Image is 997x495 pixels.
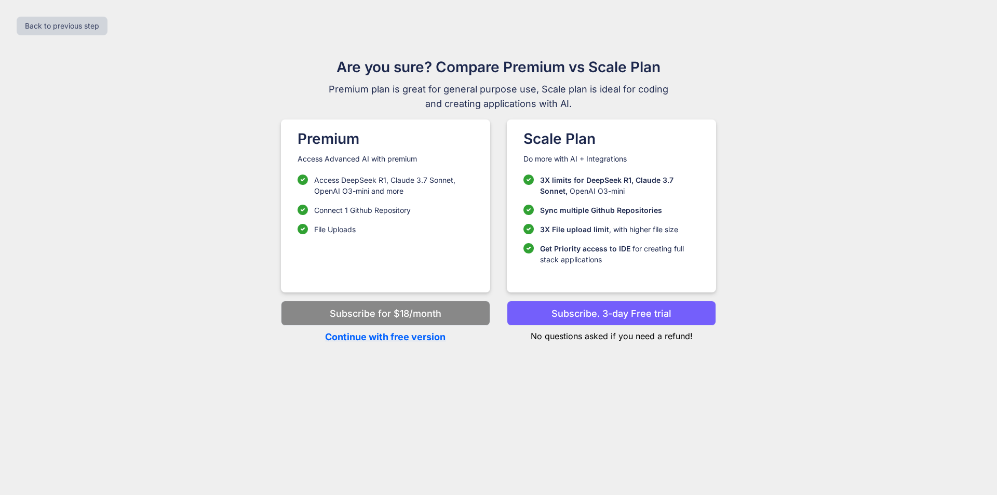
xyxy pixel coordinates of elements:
[523,205,534,215] img: checklist
[314,224,356,235] p: File Uploads
[314,175,474,196] p: Access DeepSeek R1, Claude 3.7 Sonnet, OpenAI O3-mini and more
[523,175,534,185] img: checklist
[540,244,630,253] span: Get Priority access to IDE
[298,154,474,164] p: Access Advanced AI with premium
[281,301,490,326] button: Subscribe for $18/month
[17,17,107,35] button: Back to previous step
[540,224,678,235] p: , with higher file size
[551,306,671,320] p: Subscribe. 3-day Free trial
[298,175,308,185] img: checklist
[314,205,411,216] p: Connect 1 Github Repository
[523,243,534,253] img: checklist
[507,326,716,342] p: No questions asked if you need a refund!
[330,306,441,320] p: Subscribe for $18/month
[523,154,699,164] p: Do more with AI + Integrations
[540,225,609,234] span: 3X File upload limit
[540,243,699,265] p: for creating full stack applications
[540,205,662,216] p: Sync multiple Github Repositories
[523,128,699,150] h1: Scale Plan
[324,82,673,111] span: Premium plan is great for general purpose use, Scale plan is ideal for coding and creating applic...
[523,224,534,234] img: checklist
[281,330,490,344] p: Continue with free version
[298,224,308,234] img: checklist
[324,56,673,78] h1: Are you sure? Compare Premium vs Scale Plan
[540,176,673,195] span: 3X limits for DeepSeek R1, Claude 3.7 Sonnet,
[507,301,716,326] button: Subscribe. 3-day Free trial
[540,175,699,196] p: OpenAI O3-mini
[298,128,474,150] h1: Premium
[298,205,308,215] img: checklist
